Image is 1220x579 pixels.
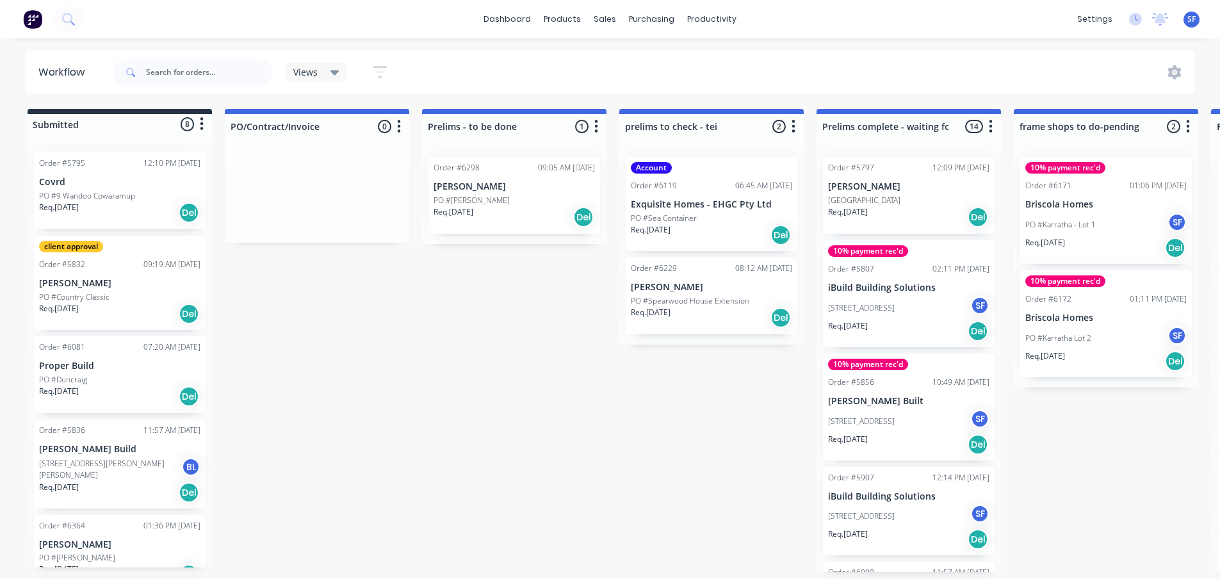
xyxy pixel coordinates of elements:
[1025,180,1071,192] div: Order #6171
[631,162,672,174] div: Account
[39,539,200,550] p: [PERSON_NAME]
[828,567,874,578] div: Order #6009
[39,278,200,289] p: [PERSON_NAME]
[735,180,792,192] div: 06:45 AM [DATE]
[428,157,600,234] div: Order #629809:05 AM [DATE][PERSON_NAME]PO #[PERSON_NAME]Req.[DATE]Del
[1025,275,1105,287] div: 10% payment rec'd
[34,236,206,330] div: client approvalOrder #583209:19 AM [DATE][PERSON_NAME]PO #Country ClassicReq.[DATE]Del
[631,263,677,274] div: Order #6229
[828,302,895,314] p: [STREET_ADDRESS]
[39,190,135,202] p: PO #9 Wandoo Cowaramup
[434,181,595,192] p: [PERSON_NAME]
[828,472,874,484] div: Order #5907
[1130,293,1187,305] div: 01:11 PM [DATE]
[434,162,480,174] div: Order #6298
[626,157,797,251] div: AccountOrder #611906:45 AM [DATE]Exquisite Homes - EHGC Pty LtdPO #Sea ContainerReq.[DATE]Del
[828,416,895,427] p: [STREET_ADDRESS]
[828,263,874,275] div: Order #5807
[968,207,988,227] div: Del
[179,304,199,324] div: Del
[39,444,200,455] p: [PERSON_NAME] Build
[970,296,989,315] div: SF
[39,177,200,188] p: Covrd
[823,354,995,461] div: 10% payment rec'dOrder #585610:49 AM [DATE][PERSON_NAME] Built[STREET_ADDRESS]SFReq.[DATE]Del
[828,282,989,293] p: iBuild Building Solutions
[828,320,868,332] p: Req. [DATE]
[631,213,697,224] p: PO #Sea Container
[39,520,85,532] div: Order #6364
[34,152,206,229] div: Order #579512:10 PM [DATE]CovrdPO #9 Wandoo CowaramupReq.[DATE]Del
[39,241,103,252] div: client approval
[631,199,792,210] p: Exquisite Homes - EHGC Pty Ltd
[39,564,79,575] p: Req. [DATE]
[587,10,622,29] div: sales
[828,181,989,192] p: [PERSON_NAME]
[1165,238,1185,258] div: Del
[39,386,79,397] p: Req. [DATE]
[631,282,792,293] p: [PERSON_NAME]
[181,457,200,477] div: BL
[681,10,743,29] div: productivity
[770,307,791,328] div: Del
[828,528,868,540] p: Req. [DATE]
[932,567,989,578] div: 11:57 AM [DATE]
[631,295,749,307] p: PO #Spearwood House Extension
[1025,237,1065,249] p: Req. [DATE]
[828,206,868,218] p: Req. [DATE]
[823,240,995,347] div: 10% payment rec'dOrder #580702:11 PM [DATE]iBuild Building Solutions[STREET_ADDRESS]SFReq.[DATE]Del
[1130,180,1187,192] div: 01:06 PM [DATE]
[1187,13,1196,25] span: SF
[293,65,318,79] span: Views
[39,374,87,386] p: PO #Duncraig
[970,504,989,523] div: SF
[631,224,671,236] p: Req. [DATE]
[143,341,200,353] div: 07:20 AM [DATE]
[39,425,85,436] div: Order #5836
[23,10,42,29] img: Factory
[932,263,989,275] div: 02:11 PM [DATE]
[1167,213,1187,232] div: SF
[770,225,791,245] div: Del
[434,195,510,206] p: PO #[PERSON_NAME]
[1025,199,1187,210] p: Briscola Homes
[143,520,200,532] div: 01:36 PM [DATE]
[1165,351,1185,371] div: Del
[39,361,200,371] p: Proper Build
[631,180,677,192] div: Order #6119
[828,377,874,388] div: Order #5856
[34,336,206,413] div: Order #608107:20 AM [DATE]Proper BuildPO #DuncraigReq.[DATE]Del
[1025,293,1071,305] div: Order #6172
[179,482,199,503] div: Del
[143,158,200,169] div: 12:10 PM [DATE]
[828,162,874,174] div: Order #5797
[626,257,797,334] div: Order #622908:12 AM [DATE][PERSON_NAME]PO #Spearwood House ExtensionReq.[DATE]Del
[39,341,85,353] div: Order #6081
[477,10,537,29] a: dashboard
[823,157,995,234] div: Order #579712:09 PM [DATE][PERSON_NAME][GEOGRAPHIC_DATA]Req.[DATE]Del
[823,467,995,556] div: Order #590712:14 PM [DATE]iBuild Building Solutions[STREET_ADDRESS]SFReq.[DATE]Del
[828,245,908,257] div: 10% payment rec'd
[39,303,79,314] p: Req. [DATE]
[932,377,989,388] div: 10:49 AM [DATE]
[179,386,199,407] div: Del
[1071,10,1119,29] div: settings
[828,491,989,502] p: iBuild Building Solutions
[38,65,91,80] div: Workflow
[1020,157,1192,264] div: 10% payment rec'dOrder #617101:06 PM [DATE]Briscola HomesPO #Karratha - Lot 1SFReq.[DATE]Del
[573,207,594,227] div: Del
[1025,219,1096,231] p: PO #Karratha - Lot 1
[1025,332,1091,344] p: PO #Karratha Lot 2
[622,10,681,29] div: purchasing
[179,202,199,223] div: Del
[932,162,989,174] div: 12:09 PM [DATE]
[143,425,200,436] div: 11:57 AM [DATE]
[828,359,908,370] div: 10% payment rec'd
[434,206,473,218] p: Req. [DATE]
[828,195,900,206] p: [GEOGRAPHIC_DATA]
[735,263,792,274] div: 08:12 AM [DATE]
[1020,270,1192,377] div: 10% payment rec'dOrder #617201:11 PM [DATE]Briscola HomesPO #Karratha Lot 2SFReq.[DATE]Del
[39,158,85,169] div: Order #5795
[39,482,79,493] p: Req. [DATE]
[968,529,988,550] div: Del
[970,409,989,428] div: SF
